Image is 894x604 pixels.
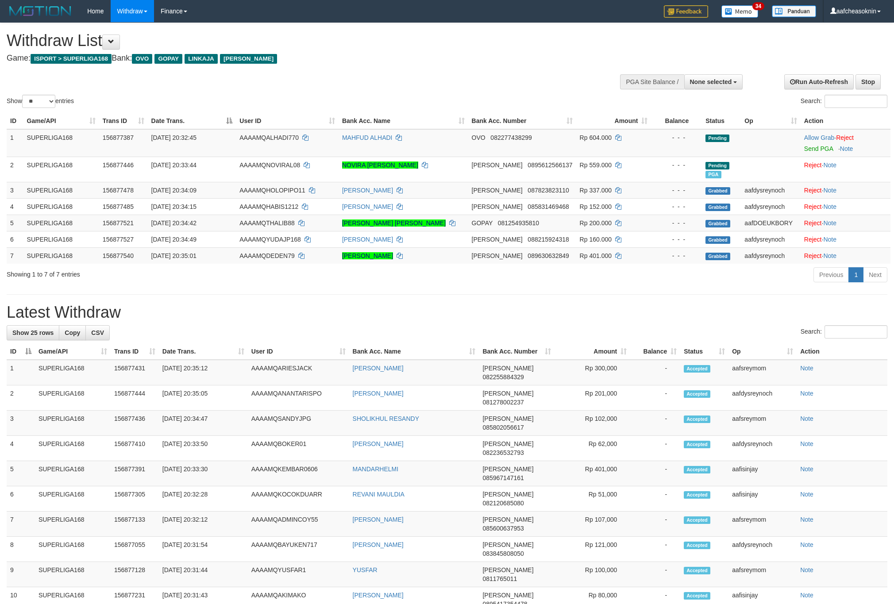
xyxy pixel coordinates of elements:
[801,247,890,264] td: ·
[239,203,298,210] span: AAAAMQHABIS1212
[248,537,349,562] td: AAAAMQBAYUKEN717
[159,537,248,562] td: [DATE] 20:31:54
[655,235,698,244] div: - - -
[151,134,197,141] span: [DATE] 20:32:45
[151,162,197,169] span: [DATE] 20:33:44
[7,198,23,215] td: 4
[342,162,418,169] a: NOVIRA [PERSON_NAME]
[353,516,404,523] a: [PERSON_NAME]
[159,436,248,461] td: [DATE] 20:33:50
[7,266,366,279] div: Showing 1 to 7 of 7 entries
[684,365,710,373] span: Accepted
[472,219,493,227] span: GOPAY
[801,95,887,108] label: Search:
[728,343,797,360] th: Op: activate to sort column ascending
[630,385,680,411] td: -
[482,466,533,473] span: [PERSON_NAME]
[239,236,301,243] span: AAAAMQYUDAJP168
[555,512,630,537] td: Rp 107,000
[801,231,890,247] td: ·
[35,512,111,537] td: SUPERLIGA168
[482,491,533,498] span: [PERSON_NAME]
[482,424,524,431] span: Copy 085802056617 to clipboard
[472,203,523,210] span: [PERSON_NAME]
[482,415,533,422] span: [PERSON_NAME]
[103,187,134,194] span: 156877478
[800,440,813,447] a: Note
[111,385,159,411] td: 156877444
[482,575,517,582] span: Copy 0811765011 to clipboard
[248,385,349,411] td: AAAAMQANANTARISPO
[684,567,710,574] span: Accepted
[111,411,159,436] td: 156877436
[239,162,300,169] span: AAAAMQNOVIRAL08
[630,486,680,512] td: -
[684,542,710,549] span: Accepted
[111,537,159,562] td: 156877055
[35,411,111,436] td: SUPERLIGA168
[800,516,813,523] a: Note
[7,231,23,247] td: 6
[801,157,890,182] td: ·
[555,343,630,360] th: Amount: activate to sort column ascending
[23,129,99,157] td: SUPERLIGA168
[555,411,630,436] td: Rp 102,000
[132,54,152,64] span: OVO
[576,113,651,129] th: Amount: activate to sort column ascending
[752,2,764,10] span: 34
[655,219,698,227] div: - - -
[684,441,710,448] span: Accepted
[728,562,797,587] td: aafsreymom
[684,516,710,524] span: Accepted
[111,343,159,360] th: Trans ID: activate to sort column ascending
[800,566,813,573] a: Note
[7,4,74,18] img: MOTION_logo.png
[7,411,35,436] td: 3
[35,360,111,385] td: SUPERLIGA168
[248,562,349,587] td: AAAAMQYUSFAR1
[580,236,612,243] span: Rp 160.000
[555,562,630,587] td: Rp 100,000
[498,219,539,227] span: Copy 081254935810 to clipboard
[801,325,887,339] label: Search:
[35,385,111,411] td: SUPERLIGA168
[705,162,729,169] span: Pending
[836,134,854,141] a: Reject
[151,252,197,259] span: [DATE] 20:35:01
[35,486,111,512] td: SUPERLIGA168
[482,525,524,532] span: Copy 085600637953 to clipboard
[801,215,890,231] td: ·
[472,134,486,141] span: OVO
[848,267,863,282] a: 1
[630,360,680,385] td: -
[479,343,555,360] th: Bank Acc. Number: activate to sort column ascending
[22,95,55,108] select: Showentries
[580,134,612,141] span: Rp 604.000
[655,133,698,142] div: - - -
[741,182,800,198] td: aafdysreynoch
[159,343,248,360] th: Date Trans.: activate to sort column ascending
[7,343,35,360] th: ID: activate to sort column descending
[7,537,35,562] td: 8
[59,325,86,340] a: Copy
[555,360,630,385] td: Rp 300,000
[800,390,813,397] a: Note
[31,54,112,64] span: ISPORT > SUPERLIGA168
[813,267,849,282] a: Previous
[482,399,524,406] span: Copy 081278002237 to clipboard
[91,329,104,336] span: CSV
[721,5,759,18] img: Button%20Memo.svg
[684,592,710,600] span: Accepted
[690,78,732,85] span: None selected
[728,385,797,411] td: aafdysreynoch
[804,203,822,210] a: Reject
[482,592,533,599] span: [PERSON_NAME]
[342,219,446,227] a: [PERSON_NAME] [PERSON_NAME]
[482,440,533,447] span: [PERSON_NAME]
[664,5,708,18] img: Feedback.jpg
[151,203,197,210] span: [DATE] 20:34:15
[528,162,572,169] span: Copy 0895612566137 to clipboard
[103,219,134,227] span: 156877521
[239,219,295,227] span: AAAAMQTHALIB88
[7,385,35,411] td: 2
